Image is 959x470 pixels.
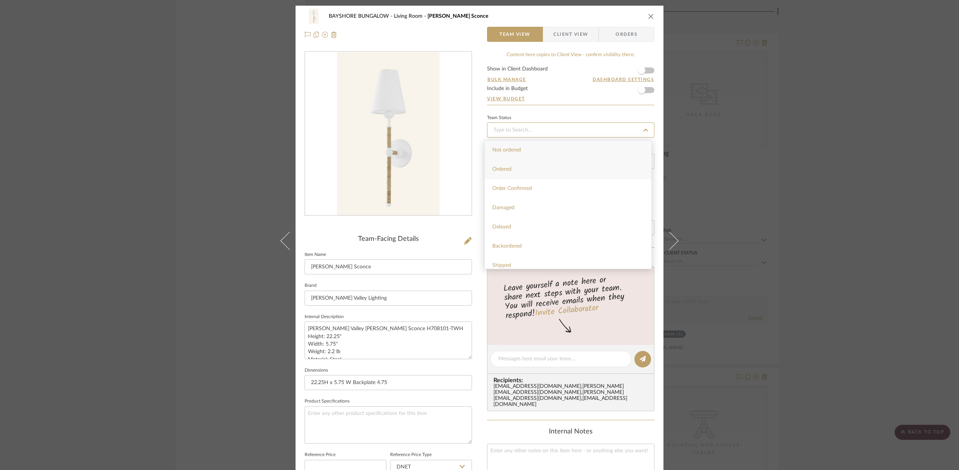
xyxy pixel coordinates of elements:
label: Reference Price [305,453,335,457]
label: Dimensions [305,369,328,372]
div: Internal Notes [487,428,654,436]
span: Damaged [492,205,515,210]
input: Enter the dimensions of this item [305,375,472,390]
label: Brand [305,284,317,288]
button: Bulk Manage [487,76,527,83]
span: Recipients: [493,377,651,384]
a: Invite Collaborator [535,302,599,320]
span: Ordered [492,167,512,172]
label: Item Name [305,253,326,257]
span: Delayed [492,224,511,230]
button: close [648,13,654,20]
span: Backordered [492,243,522,249]
img: 1f5e9ead-d527-4be9-b1de-08cb6b2023c2_48x40.jpg [305,9,323,24]
span: Living Room [394,14,427,19]
input: Type to Search… [487,122,654,138]
span: Order Confirmed [492,186,532,191]
div: [EMAIL_ADDRESS][DOMAIN_NAME] , [PERSON_NAME][EMAIL_ADDRESS][DOMAIN_NAME] , [PERSON_NAME][EMAIL_AD... [493,384,651,408]
button: Dashboard Settings [592,76,654,83]
div: Leave yourself a note here or share next steps with your team. You will receive emails when they ... [486,272,656,322]
span: [PERSON_NAME] Sconce [427,14,488,19]
div: 0 [305,52,472,216]
label: Product Specifications [305,400,349,403]
span: BAYSHORE BUNGALOW [329,14,394,19]
input: Enter Brand [305,291,472,306]
span: Client View [553,27,588,42]
img: 1f5e9ead-d527-4be9-b1de-08cb6b2023c2_436x436.jpg [337,52,440,216]
input: Enter Item Name [305,259,472,274]
span: Team View [499,27,530,42]
a: View Budget [487,96,654,102]
label: Internal Description [305,315,344,319]
span: Orders [607,27,646,42]
div: Content here copies to Client View - confirm visibility there. [487,51,654,59]
div: Team Status [487,116,511,120]
div: Team-Facing Details [305,235,472,243]
label: Reference Price Type [390,453,432,457]
span: Shipped [492,263,511,268]
span: Not ordered [492,147,521,153]
img: Remove from project [331,32,337,38]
